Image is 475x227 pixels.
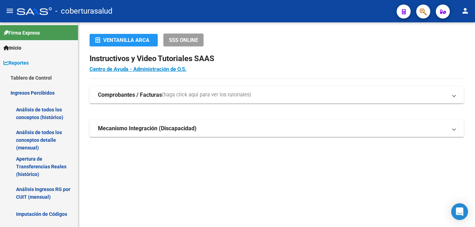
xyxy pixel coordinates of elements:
[3,29,40,37] span: Firma Express
[95,34,152,46] div: Ventanilla ARCA
[461,7,469,15] mat-icon: person
[90,87,464,103] mat-expansion-panel-header: Comprobantes / Facturas(haga click aquí para ver los tutoriales)
[163,34,204,46] button: SSS ONLINE
[451,203,468,220] div: Open Intercom Messenger
[98,91,162,99] strong: Comprobantes / Facturas
[90,52,464,65] h2: Instructivos y Video Tutoriales SAAS
[55,3,112,19] span: - coberturasalud
[90,66,186,72] a: Centro de Ayuda - Administración de O.S.
[3,59,29,67] span: Reportes
[90,120,464,137] mat-expansion-panel-header: Mecanismo Integración (Discapacidad)
[98,125,197,132] strong: Mecanismo Integración (Discapacidad)
[90,34,158,46] button: Ventanilla ARCA
[6,7,14,15] mat-icon: menu
[3,44,21,52] span: Inicio
[162,91,251,99] span: (haga click aquí para ver los tutoriales)
[169,37,198,43] span: SSS ONLINE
